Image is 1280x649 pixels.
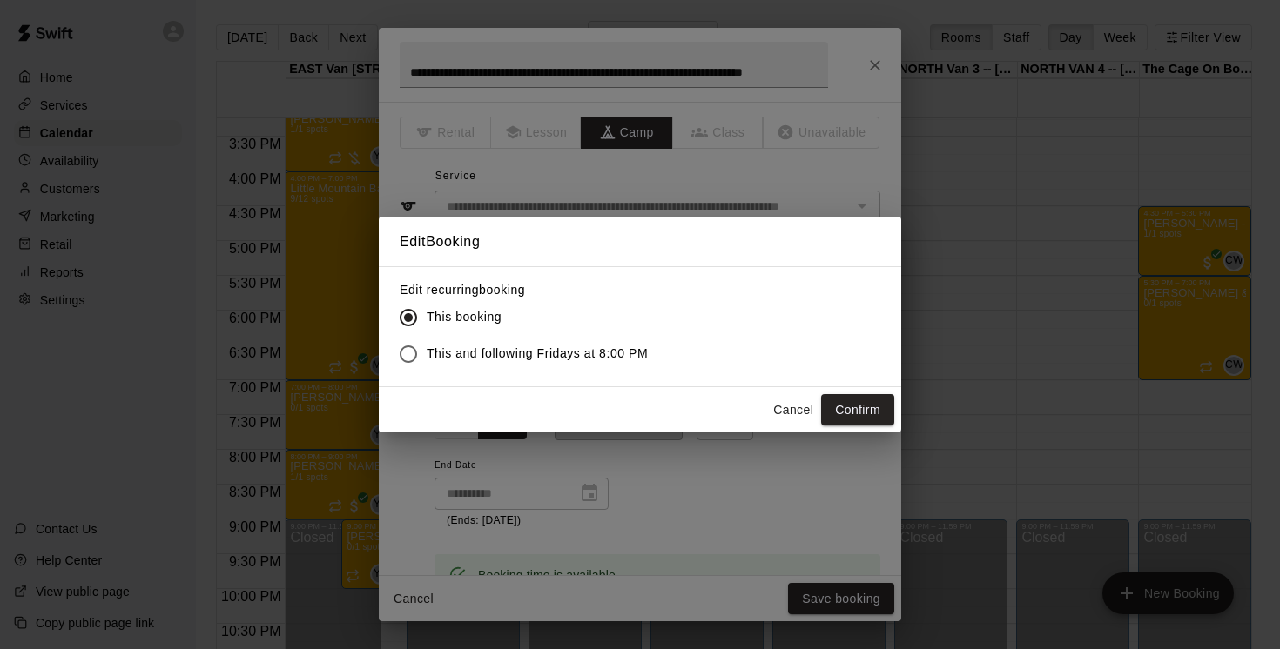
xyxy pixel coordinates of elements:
span: This and following Fridays at 8:00 PM [427,345,648,363]
h2: Edit Booking [379,217,901,267]
button: Confirm [821,394,894,426]
span: This booking [427,308,502,326]
button: Cancel [765,394,821,426]
label: Edit recurring booking [400,281,662,298]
